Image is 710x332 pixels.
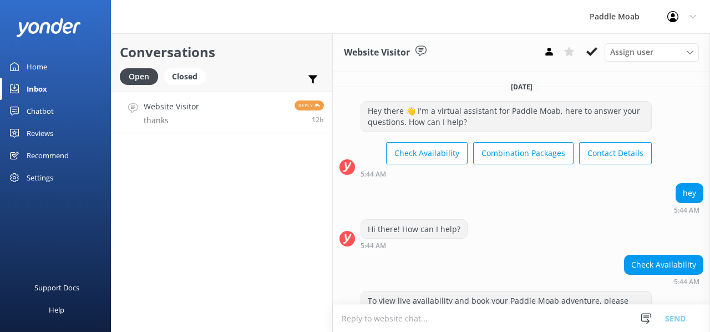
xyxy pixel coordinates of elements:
[27,100,54,122] div: Chatbot
[624,278,703,285] div: 05:44am 16-Aug-2025 (UTC -06:00) America/Denver
[27,56,47,78] div: Home
[674,279,699,285] strong: 5:44 AM
[164,68,206,85] div: Closed
[27,144,69,167] div: Recommend
[27,78,47,100] div: Inbox
[625,255,703,274] div: Check Availability
[34,276,79,299] div: Support Docs
[312,115,324,124] span: 05:45am 16-Aug-2025 (UTC -06:00) America/Denver
[361,242,468,249] div: 05:44am 16-Aug-2025 (UTC -06:00) America/Denver
[144,100,199,113] h4: Website Visitor
[111,92,332,133] a: Website VisitorthanksReply12h
[674,207,699,214] strong: 5:44 AM
[27,122,53,144] div: Reviews
[579,142,652,164] button: Contact Details
[504,82,539,92] span: [DATE]
[676,184,703,203] div: hey
[361,170,652,178] div: 05:44am 16-Aug-2025 (UTC -06:00) America/Denver
[610,46,653,58] span: Assign user
[17,18,80,37] img: yonder-white-logo.png
[27,167,53,189] div: Settings
[120,68,158,85] div: Open
[295,100,324,110] span: Reply
[361,243,386,249] strong: 5:44 AM
[473,142,574,164] button: Combination Packages
[49,299,64,321] div: Help
[120,70,164,82] a: Open
[361,102,651,131] div: Hey there 👋 I'm a virtual assistant for Paddle Moab, here to answer your questions. How can I help?
[361,220,467,239] div: Hi there! How can I help?
[674,206,703,214] div: 05:44am 16-Aug-2025 (UTC -06:00) America/Denver
[605,43,699,61] div: Assign User
[144,115,199,125] p: thanks
[120,42,324,63] h2: Conversations
[386,142,468,164] button: Check Availability
[361,291,651,321] div: To view live availability and book your Paddle Moab adventure, please visit
[164,70,211,82] a: Closed
[361,171,386,178] strong: 5:44 AM
[344,46,410,60] h3: Website Visitor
